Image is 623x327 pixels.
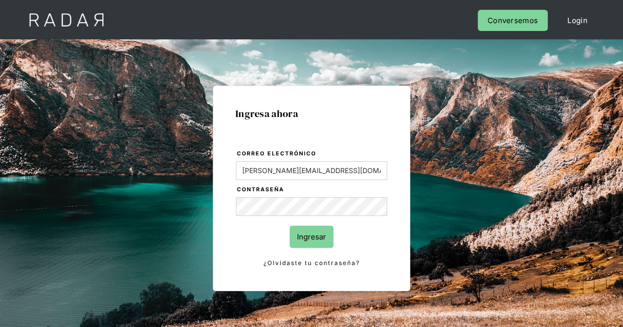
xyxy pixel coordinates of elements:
input: bruce@wayne.com [236,161,387,180]
input: Ingresar [290,226,333,248]
h1: Ingresa ahora [235,108,388,119]
a: Login [557,10,597,31]
a: ¿Olvidaste tu contraseña? [236,258,387,268]
form: Login Form [235,149,388,268]
label: Contraseña [237,185,387,195]
a: Conversemos [478,10,548,31]
label: Correo electrónico [237,149,387,159]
